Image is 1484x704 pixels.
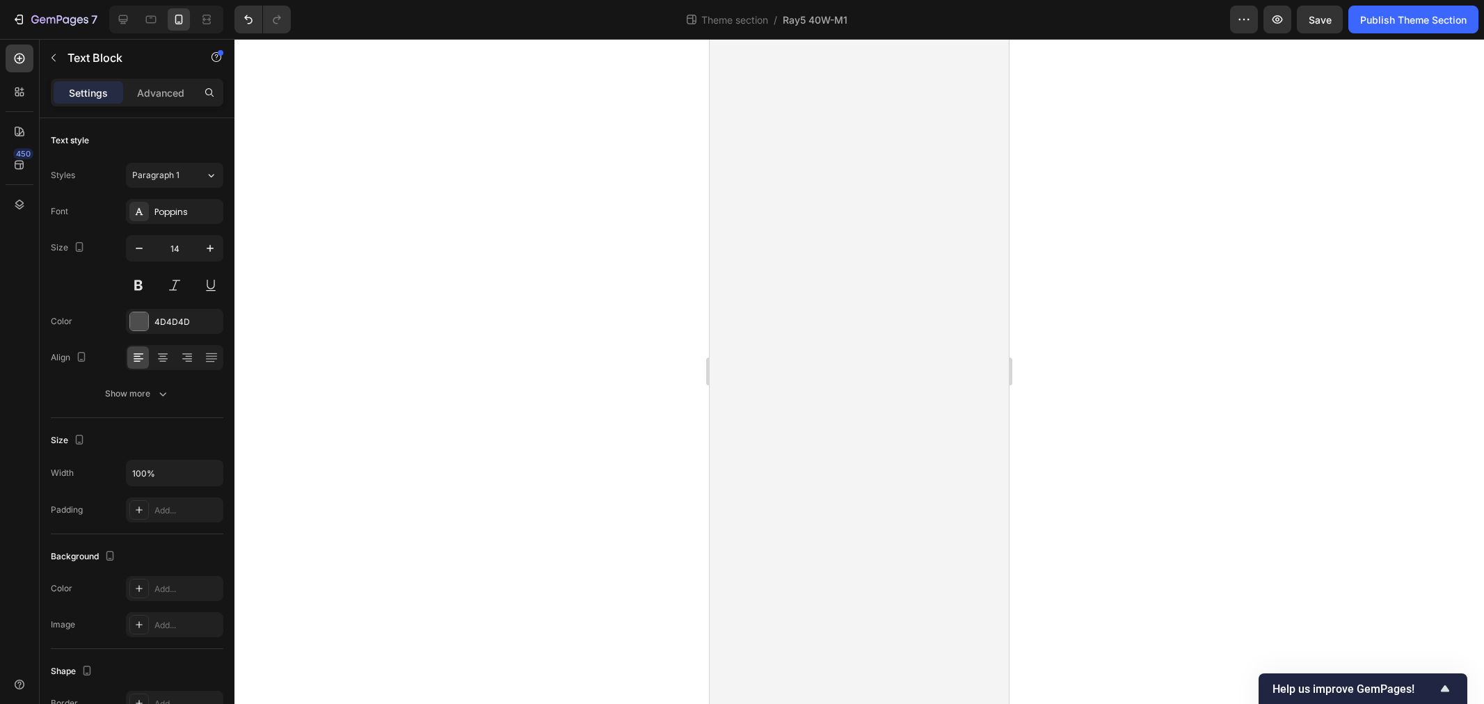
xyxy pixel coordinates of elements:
[51,504,83,516] div: Padding
[51,315,72,328] div: Color
[1360,13,1467,27] div: Publish Theme Section
[51,467,74,479] div: Width
[6,6,104,33] button: 7
[51,169,75,182] div: Styles
[51,618,75,631] div: Image
[51,134,89,147] div: Text style
[132,169,179,182] span: Paragraph 1
[154,206,220,218] div: Poppins
[154,316,220,328] div: 4D4D4D
[126,163,223,188] button: Paragraph 1
[91,11,97,28] p: 7
[154,583,220,595] div: Add...
[13,148,33,159] div: 450
[154,504,220,517] div: Add...
[51,662,95,681] div: Shape
[51,547,118,566] div: Background
[137,86,184,100] p: Advanced
[1437,636,1470,669] iframe: Intercom live chat
[154,619,220,632] div: Add...
[51,582,72,595] div: Color
[51,349,90,367] div: Align
[699,13,771,27] span: Theme section
[234,6,291,33] div: Undo/Redo
[710,39,1009,704] iframe: Design area
[51,205,68,218] div: Font
[105,387,170,401] div: Show more
[51,239,88,257] div: Size
[774,13,777,27] span: /
[69,86,108,100] p: Settings
[1348,6,1478,33] button: Publish Theme Section
[51,381,223,406] button: Show more
[783,13,847,27] span: Ray5 40W-M1
[127,461,223,486] input: Auto
[51,431,88,450] div: Size
[1272,682,1437,696] span: Help us improve GemPages!
[1272,680,1453,697] button: Show survey - Help us improve GemPages!
[67,49,186,66] p: Text Block
[1309,14,1332,26] span: Save
[1297,6,1343,33] button: Save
